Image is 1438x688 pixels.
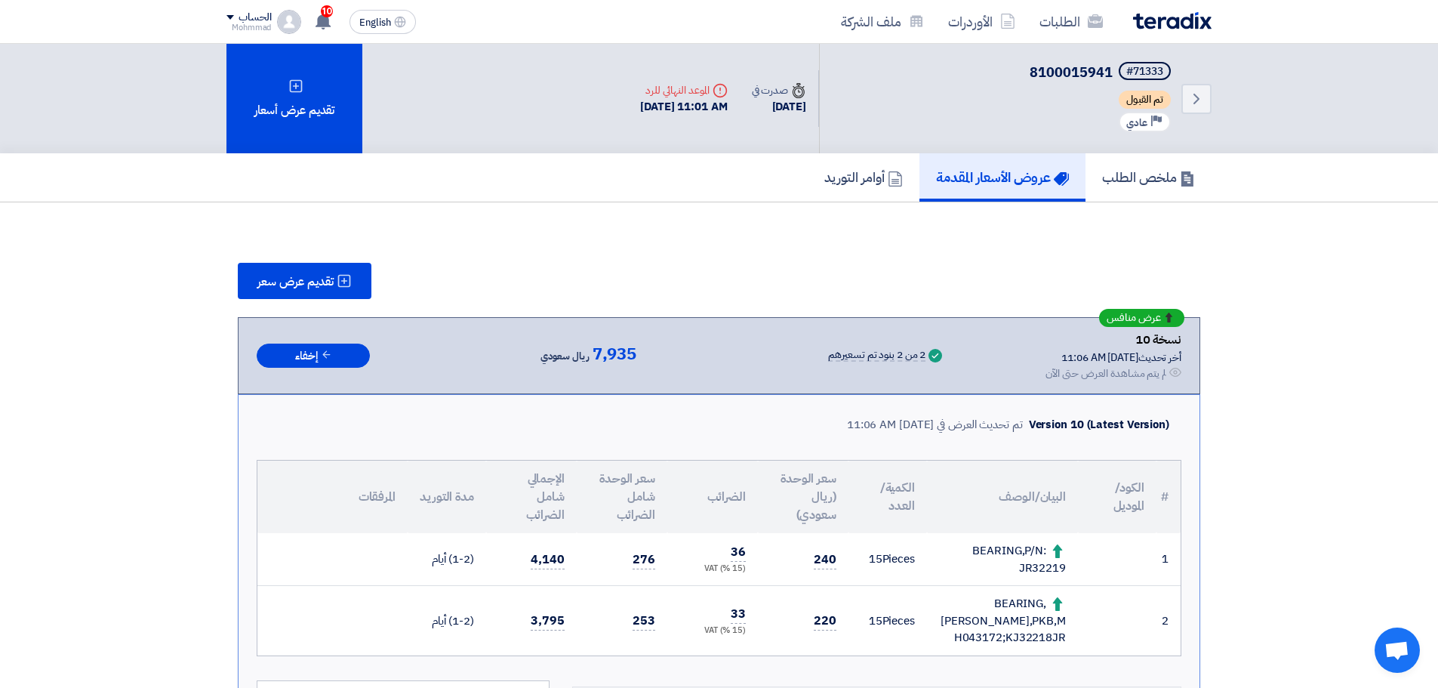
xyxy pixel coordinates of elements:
img: Teradix logo [1133,12,1212,29]
button: تقديم عرض سعر [238,263,371,299]
span: 33 [731,605,746,624]
span: 253 [633,612,655,631]
div: الموعد النهائي للرد [640,82,728,98]
td: 2 [1156,586,1181,656]
div: [DATE] [752,98,806,116]
button: إخفاء [257,344,370,369]
div: الحساب [239,11,271,24]
div: BEARING,P/N: JR32219 [939,542,1066,576]
div: Version 10 (Latest Version) [1029,416,1169,433]
a: الأوردرات [936,4,1027,39]
div: تقديم عرض أسعار [226,44,362,153]
th: المرفقات [257,461,408,533]
span: عادي [1126,116,1147,130]
div: تم تحديث العرض في [DATE] 11:06 AM [847,416,1023,433]
span: 15 [869,551,882,567]
span: 276 [633,551,655,569]
th: سعر الوحدة شامل الضرائب [577,461,667,533]
div: نسخة 10 [1045,330,1181,350]
th: الكمية/العدد [848,461,927,533]
span: ريال سعودي [540,347,590,366]
span: 36 [731,543,746,562]
a: ملخص الطلب [1085,153,1212,202]
div: صدرت في [752,82,806,98]
th: مدة التوريد [408,461,486,533]
span: تم القبول [1119,91,1171,109]
td: (1-2) أيام [408,533,486,586]
span: 7,935 [593,345,637,363]
span: 240 [814,551,836,569]
td: (1-2) أيام [408,586,486,656]
div: دردشة مفتوحة [1375,628,1420,673]
span: عرض منافس [1107,313,1161,323]
th: الإجمالي شامل الضرائب [486,461,577,533]
img: profile_test.png [277,10,301,34]
span: 10 [321,5,333,17]
th: البيان/الوصف [927,461,1078,533]
span: 220 [814,612,836,631]
th: الكود/الموديل [1078,461,1156,533]
h5: ملخص الطلب [1102,168,1195,186]
div: (15 %) VAT [679,625,746,637]
h5: أوامر التوريد [824,168,903,186]
a: ملف الشركة [829,4,936,39]
span: 3,795 [531,612,565,631]
a: عروض الأسعار المقدمة [919,153,1085,202]
div: لم يتم مشاهدة العرض حتى الآن [1045,366,1166,381]
th: سعر الوحدة (ريال سعودي) [758,461,848,533]
div: BEARING,[PERSON_NAME],PKB,MH043172;KJ32218JR [939,595,1066,646]
span: English [359,17,391,28]
span: 4,140 [531,551,565,569]
div: (15 %) VAT [679,563,746,575]
span: تقديم عرض سعر [257,276,334,288]
h5: عروض الأسعار المقدمة [936,168,1069,186]
div: #71333 [1126,66,1163,77]
td: Pieces [848,586,927,656]
a: الطلبات [1027,4,1115,39]
div: أخر تحديث [DATE] 11:06 AM [1045,350,1181,366]
a: أوامر التوريد [808,153,919,202]
td: 1 [1156,533,1181,586]
h5: 8100015941 [1030,62,1174,83]
div: [DATE] 11:01 AM [640,98,728,116]
span: 8100015941 [1030,62,1113,82]
div: 2 من 2 بنود تم تسعيرهم [828,350,925,362]
td: Pieces [848,533,927,586]
button: English [349,10,416,34]
th: # [1156,461,1181,533]
th: الضرائب [667,461,758,533]
div: Mohmmad [226,23,271,32]
span: 15 [869,612,882,629]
